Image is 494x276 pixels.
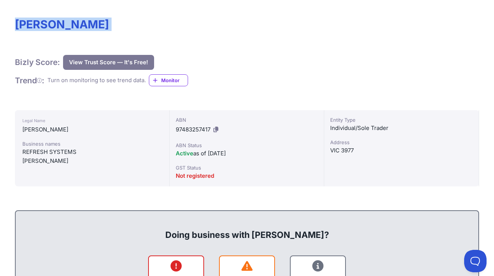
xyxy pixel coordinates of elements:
[23,217,471,241] div: Doing business with [PERSON_NAME]?
[22,116,162,125] div: Legal Name
[22,148,162,156] div: REFRESH SYSTEMS
[22,156,162,165] div: [PERSON_NAME]
[149,74,188,86] a: Monitor
[15,18,479,31] h1: [PERSON_NAME]
[330,139,473,146] div: Address
[176,149,318,158] div: as of [DATE]
[63,55,154,70] button: View Trust Score — It's Free!
[22,140,162,148] div: Business names
[176,172,214,179] span: Not registered
[176,164,318,171] div: GST Status
[176,142,318,149] div: ABN Status
[330,124,473,133] div: Individual/Sole Trader
[330,146,473,155] div: VIC 3977
[47,76,146,85] div: Turn on monitoring to see trend data.
[176,116,318,124] div: ABN
[161,77,188,84] span: Monitor
[15,57,60,67] h1: Bizly Score:
[22,125,162,134] div: [PERSON_NAME]
[330,116,473,124] div: Entity Type
[176,126,210,133] span: 97483257417
[464,250,487,272] iframe: Toggle Customer Support
[15,75,44,86] h1: Trend :
[176,150,193,157] span: Active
